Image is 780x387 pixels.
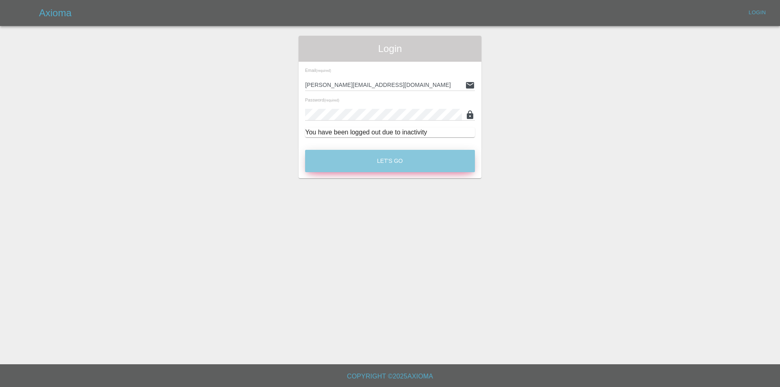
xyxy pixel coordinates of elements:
h5: Axioma [39,6,71,19]
span: Password [305,97,339,102]
a: Login [744,6,770,19]
span: Login [305,42,475,55]
span: Email [305,68,331,73]
h6: Copyright © 2025 Axioma [6,371,773,382]
div: You have been logged out due to inactivity [305,128,475,137]
small: (required) [324,99,339,102]
button: Let's Go [305,150,475,172]
small: (required) [316,69,331,73]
